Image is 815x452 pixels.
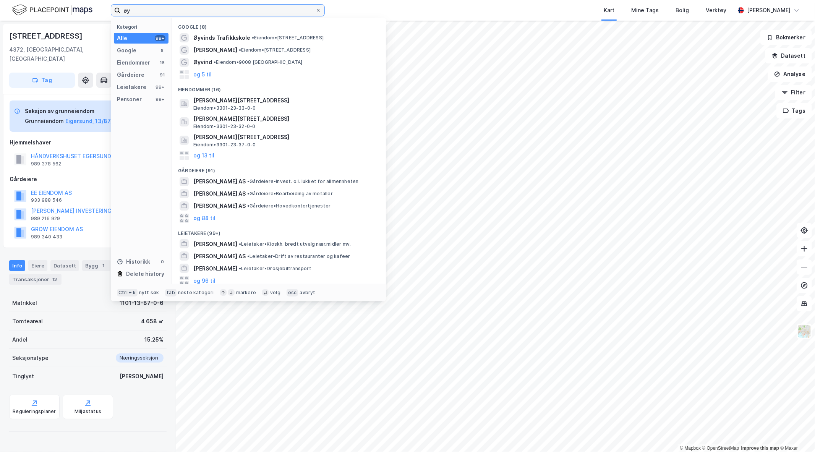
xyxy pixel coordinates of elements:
div: 4 658 ㎡ [141,317,164,326]
span: Eiendom • 3301-23-37-0-0 [193,142,256,148]
div: Miljøstatus [75,408,101,415]
div: Personer [117,95,142,104]
div: Leietakere (99+) [172,224,386,238]
a: Mapbox [680,446,701,451]
div: nytt søk [139,290,159,296]
div: velg [270,290,280,296]
div: Eiendommer [117,58,150,67]
span: • [239,266,241,271]
span: • [247,191,250,196]
button: Datasett [765,48,812,63]
span: [PERSON_NAME] [193,45,237,55]
div: 989 216 929 [31,215,60,222]
div: tab [165,289,177,296]
button: Tag [9,73,75,88]
div: Verktøy [706,6,726,15]
div: Leietakere [117,83,146,92]
div: Hjemmelshaver [10,138,166,147]
button: og 13 til [193,151,214,160]
div: Google [117,46,136,55]
button: Analyse [768,66,812,82]
div: Bolig [676,6,689,15]
div: 99+ [155,96,165,102]
span: [PERSON_NAME] [193,264,237,273]
span: [PERSON_NAME][STREET_ADDRESS] [193,114,377,123]
div: [PERSON_NAME] [747,6,791,15]
div: Mine Tags [631,6,659,15]
a: OpenStreetMap [702,446,739,451]
div: 99+ [155,35,165,41]
div: Alle [117,34,127,43]
button: Tags [776,103,812,118]
span: • [214,59,216,65]
span: Leietaker • Kioskh. bredt utvalg nær.midler mv. [239,241,351,247]
div: Gårdeiere (91) [172,162,386,175]
span: • [252,35,254,41]
span: Gårdeiere • Invest. o.l. lukket for allmennheten [247,178,358,185]
div: Bygg [82,260,110,271]
div: Ctrl + k [117,289,138,296]
div: 0 [159,259,165,265]
div: Eiere [28,260,47,271]
span: Leietaker • Drosjebiltransport [239,266,311,272]
span: • [239,47,241,53]
div: avbryt [300,290,315,296]
div: markere [236,290,256,296]
span: Eiendom • 3301-23-32-0-0 [193,123,255,130]
span: [PERSON_NAME] AS [193,189,246,198]
div: 1101-13-87-0-6 [120,298,164,308]
div: neste kategori [178,290,214,296]
span: [PERSON_NAME][STREET_ADDRESS] [193,96,377,105]
div: Kategori [117,24,169,30]
div: 1 [100,262,107,269]
img: logo.f888ab2527a4732fd821a326f86c7f29.svg [12,3,92,17]
a: Improve this map [741,446,779,451]
input: Søk på adresse, matrikkel, gårdeiere, leietakere eller personer [120,5,315,16]
button: Bokmerker [760,30,812,45]
div: Datasett [50,260,79,271]
span: Eiendom • [STREET_ADDRESS] [239,47,311,53]
div: 13 [51,275,58,283]
span: Eiendom • 9008 [GEOGRAPHIC_DATA] [214,59,302,65]
button: og 5 til [193,70,212,79]
div: Gårdeiere [10,175,166,184]
div: Kart [604,6,614,15]
div: Kontrollprogram for chat [777,415,815,452]
div: 989 340 433 [31,234,62,240]
div: Reguleringsplaner [13,408,56,415]
span: Eiendom • [STREET_ADDRESS] [252,35,324,41]
span: [PERSON_NAME] AS [193,252,246,261]
div: esc [287,289,298,296]
div: 16 [159,60,165,66]
div: Delete history [126,269,164,279]
div: 933 988 546 [31,197,62,203]
div: 15.25% [144,335,164,344]
div: 8 [159,47,165,53]
div: [PERSON_NAME] [120,372,164,381]
span: [PERSON_NAME] [193,240,237,249]
div: Info [9,260,25,271]
span: Gårdeiere • Bearbeiding av metaller [247,191,333,197]
div: 99+ [155,84,165,90]
span: Øyvinds Trafikkskole [193,33,250,42]
div: Seksjonstype [12,353,49,363]
div: Eiendommer (16) [172,81,386,94]
button: Eigersund, 13/87 [65,117,111,126]
div: 989 378 562 [31,161,61,167]
div: Matrikkel [12,298,37,308]
span: [PERSON_NAME][STREET_ADDRESS] [193,133,377,142]
span: • [247,253,250,259]
span: [PERSON_NAME] AS [193,177,246,186]
span: Eiendom • 3301-23-33-0-0 [193,105,256,111]
div: Tinglyst [12,372,34,381]
div: Gårdeiere [117,70,144,79]
div: Seksjon av grunneiendom [25,107,111,116]
span: Gårdeiere • Hovedkontortjenester [247,203,331,209]
span: Leietaker • Drift av restauranter og kafeer [247,253,350,259]
div: Google (8) [172,18,386,32]
button: Filter [775,85,812,100]
div: [STREET_ADDRESS] [9,30,84,42]
span: [PERSON_NAME] AS [193,201,246,211]
iframe: Chat Widget [777,415,815,452]
button: og 96 til [193,276,215,285]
